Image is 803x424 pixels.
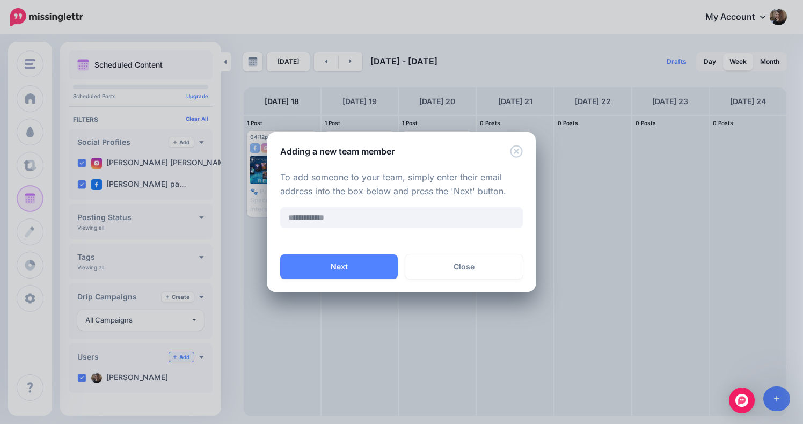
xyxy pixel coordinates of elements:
button: Next [280,254,398,279]
button: Close [405,254,523,279]
h5: Adding a new team member [280,145,395,158]
p: To add someone to your team, simply enter their email address into the box below and press the 'N... [280,171,523,199]
button: Close [510,145,523,158]
div: Open Intercom Messenger [729,388,755,413]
